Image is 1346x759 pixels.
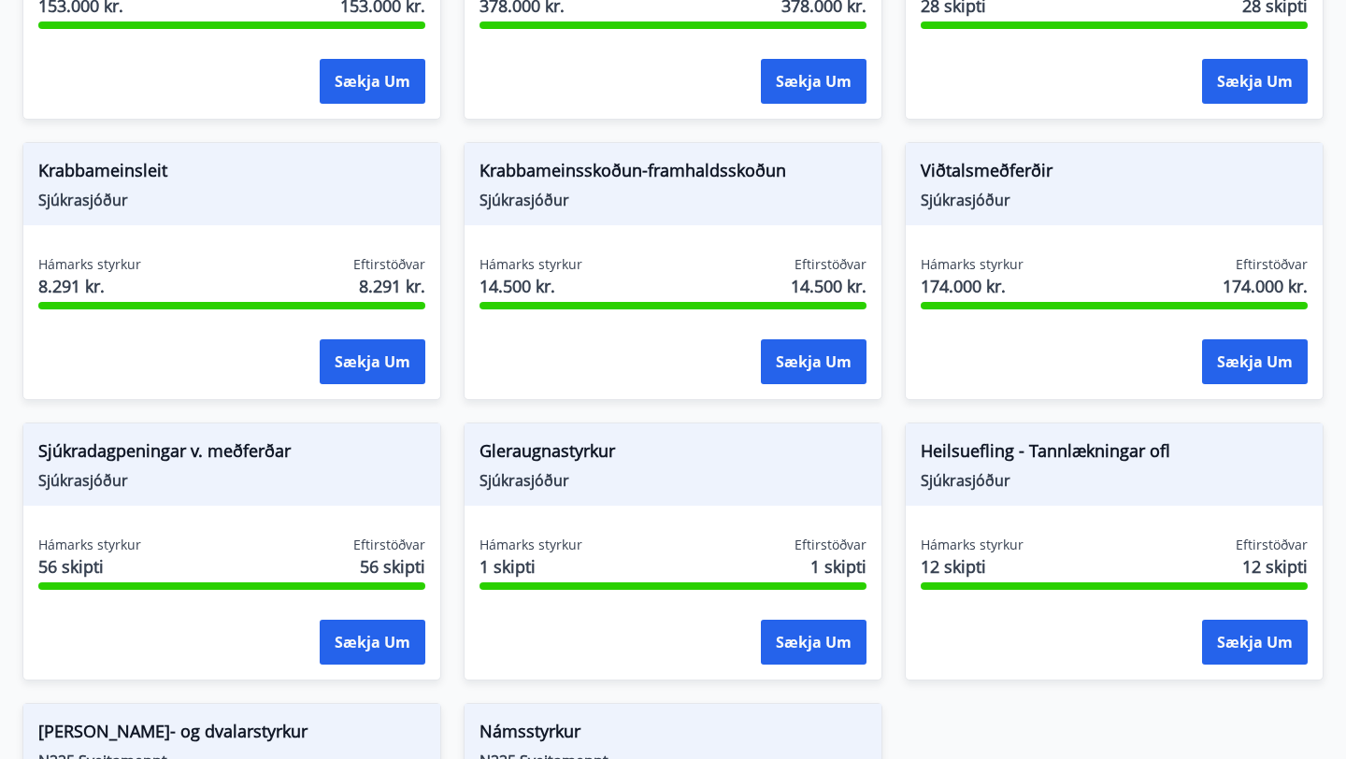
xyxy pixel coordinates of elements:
[38,190,425,210] span: Sjúkrasjóður
[359,274,425,298] span: 8.291 kr.
[38,274,141,298] span: 8.291 kr.
[921,255,1024,274] span: Hámarks styrkur
[480,719,866,751] span: Námsstyrkur
[795,536,866,554] span: Eftirstöðvar
[38,470,425,491] span: Sjúkrasjóður
[38,438,425,470] span: Sjúkradagpeningar v. meðferðar
[1202,59,1308,104] button: Sækja um
[761,620,866,665] button: Sækja um
[810,554,866,579] span: 1 skipti
[480,470,866,491] span: Sjúkrasjóður
[38,255,141,274] span: Hámarks styrkur
[38,554,141,579] span: 56 skipti
[921,158,1308,190] span: Viðtalsmeðferðir
[360,554,425,579] span: 56 skipti
[1223,274,1308,298] span: 174.000 kr.
[921,274,1024,298] span: 174.000 kr.
[38,719,425,751] span: [PERSON_NAME]- og dvalarstyrkur
[480,190,866,210] span: Sjúkrasjóður
[480,274,582,298] span: 14.500 kr.
[921,470,1308,491] span: Sjúkrasjóður
[1236,536,1308,554] span: Eftirstöðvar
[1236,255,1308,274] span: Eftirstöðvar
[353,536,425,554] span: Eftirstöðvar
[1242,554,1308,579] span: 12 skipti
[795,255,866,274] span: Eftirstöðvar
[921,438,1308,470] span: Heilsuefling - Tannlækningar ofl
[353,255,425,274] span: Eftirstöðvar
[1202,339,1308,384] button: Sækja um
[761,59,866,104] button: Sækja um
[791,274,866,298] span: 14.500 kr.
[921,190,1308,210] span: Sjúkrasjóður
[38,536,141,554] span: Hámarks styrkur
[320,339,425,384] button: Sækja um
[320,59,425,104] button: Sækja um
[38,158,425,190] span: Krabbameinsleit
[320,620,425,665] button: Sækja um
[761,339,866,384] button: Sækja um
[921,554,1024,579] span: 12 skipti
[1202,620,1308,665] button: Sækja um
[921,536,1024,554] span: Hámarks styrkur
[480,554,582,579] span: 1 skipti
[480,158,866,190] span: Krabbameinsskoðun-framhaldsskoðun
[480,536,582,554] span: Hámarks styrkur
[480,438,866,470] span: Gleraugnastyrkur
[480,255,582,274] span: Hámarks styrkur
